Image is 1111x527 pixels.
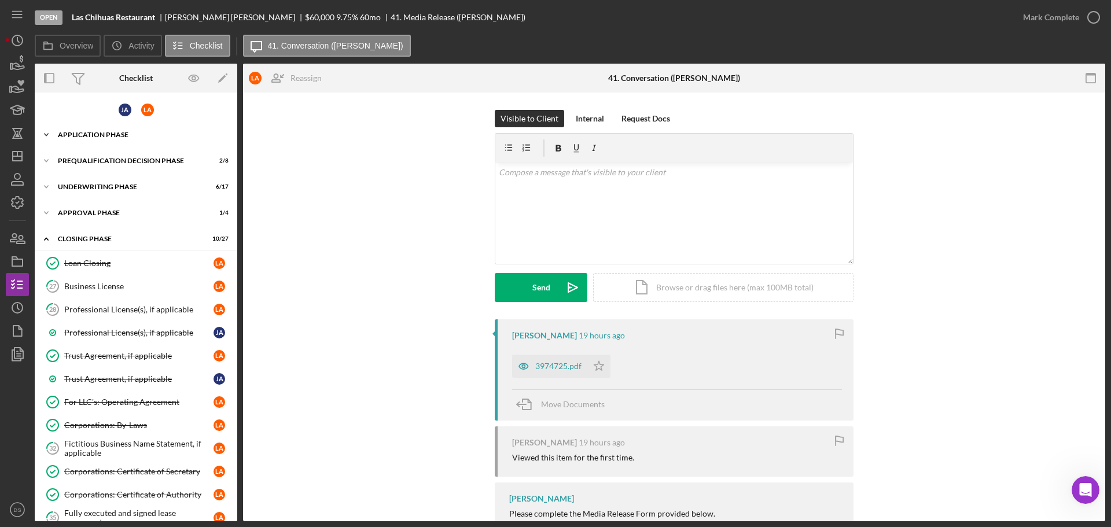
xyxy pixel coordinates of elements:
button: Internal [570,110,610,127]
div: [PERSON_NAME] • [DATE] [19,340,109,347]
div: Open [35,10,62,25]
label: Checklist [190,41,223,50]
button: Home [181,5,203,27]
div: 3974725.pdf [535,362,582,371]
div: Loan Closing [64,259,214,268]
div: 2 / 8 [208,157,229,164]
tspan: 28 [49,305,56,313]
div: Fictitious Business Name Statement, if applicable [64,439,214,458]
div: Prequalification Decision Phase [58,157,200,164]
span: Move Documents [541,399,605,409]
text: DS [13,507,21,513]
div: Please complete the Media Release Form provided below. [509,509,715,518]
div: Thank you, [51,109,213,121]
iframe: Intercom live chat [1072,476,1099,504]
div: Underwriting Phase [58,183,200,190]
div: L A [214,304,225,315]
div: L A [214,281,225,292]
div: 1 / 4 [208,209,229,216]
div: Close [203,5,224,25]
div: Fully executed and signed lease agreement [64,508,214,527]
a: Professional License(s), if applicableJA [41,321,231,344]
div: L A [214,512,225,524]
label: Overview [60,41,93,50]
button: Emoji picker [36,368,46,378]
a: Corporations: Certificate of SecretaryLA [41,460,231,483]
div: Hi [PERSON_NAME],I'm so sorry this issue is still occurring! I've tested this form myself and hav... [9,137,190,338]
div: L A [214,257,225,269]
button: Move Documents [512,390,616,419]
div: [PERSON_NAME] [509,494,574,503]
div: J A [214,373,225,385]
time: 2025-10-07 02:22 [579,438,625,447]
label: 41. Conversation ([PERSON_NAME]) [268,41,403,50]
a: For LLC's: Operating AgreementLA [41,390,231,414]
button: go back [8,5,30,27]
div: L A [214,466,225,477]
button: 3974725.pdf [512,355,610,378]
button: Start recording [73,368,83,378]
div: Approval Phase [58,209,200,216]
div: 41. Conversation ([PERSON_NAME]) [608,73,740,83]
img: Profile image for Allison [33,6,51,25]
a: 32Fictitious Business Name Statement, if applicableLA [41,437,231,460]
a: Corporations: Certificate of AuthorityLA [41,483,231,506]
div: 10 / 27 [208,235,229,242]
div: Closing Phase [58,235,200,242]
div: J A [214,327,225,338]
div: For LLC's: Operating Agreement [64,397,214,407]
button: LAReassign [243,67,333,90]
label: Activity [128,41,154,50]
button: Send a message… [198,364,217,382]
div: Visible to Client [501,110,558,127]
div: Checklist [119,73,153,83]
div: L A [249,72,262,84]
button: Upload attachment [18,368,27,378]
div: Trust Agreement, if applicable [64,351,214,360]
div: Application Phase [58,131,223,138]
div: Professional License(s), if applicable [64,328,214,337]
div: L A [214,489,225,500]
textarea: Message… [10,344,222,364]
a: Loan ClosingLA [41,252,231,275]
div: L A [214,443,225,454]
div: L A [214,396,225,408]
a: Trust Agreement, if applicableJA [41,367,231,390]
div: Professional License(s), if applicable [64,305,214,314]
a: Trust Agreement, if applicableLA [41,344,231,367]
time: 2025-10-07 02:23 [579,331,625,340]
button: Checklist [165,35,230,57]
div: [PERSON_NAME] [512,331,577,340]
div: Hi [PERSON_NAME], [19,143,181,155]
div: 60 mo [360,13,381,22]
tspan: 32 [49,444,56,452]
div: Send [532,273,550,302]
button: 41. Conversation ([PERSON_NAME]) [243,35,411,57]
p: Active [DATE] [56,14,107,26]
div: J A [119,104,131,116]
button: Gif picker [55,368,64,378]
div: [PERSON_NAME] [PERSON_NAME] [165,13,305,22]
button: Overview [35,35,101,57]
button: Send [495,273,587,302]
div: Corporations: Certificate of Authority [64,490,214,499]
div: Corporations: By-Laws [64,421,214,430]
div: L A [141,104,154,116]
div: Allison says… [9,137,222,359]
div: Trust Agreement, if applicable [64,374,214,384]
div: 6 / 17 [208,183,229,190]
div: 9.75 % [336,13,358,22]
tspan: 35 [49,514,56,521]
div: Internal [576,110,604,127]
button: Visible to Client [495,110,564,127]
button: Mark Complete [1011,6,1105,29]
a: 27Business LicenseLA [41,275,231,298]
div: Reassign [290,67,322,90]
h1: [PERSON_NAME] [56,6,131,14]
div: L A [214,350,225,362]
div: I'm so sorry this issue is still occurring! I've tested this form myself and haven't been able to... [19,161,181,319]
button: Activity [104,35,161,57]
button: DS [6,498,29,521]
div: Corporations: Certificate of Secretary [64,467,214,476]
button: Request Docs [616,110,676,127]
